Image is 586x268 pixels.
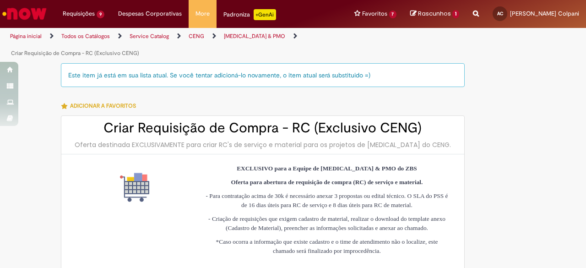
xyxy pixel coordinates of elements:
span: *Caso ocorra a informação que existe cadastro e o time de atendimento não o localize, este chamad... [216,238,438,254]
span: AC [497,11,503,16]
span: - Para contratação acima de 30k é necessário anexar 3 propostas ou edital técnico. O SLA do PSS é... [206,192,448,208]
a: Todos os Catálogos [61,33,110,40]
img: Criar Requisição de Compra - RC (Exclusivo CENG) [120,173,149,202]
a: Rascunhos [410,10,459,18]
div: Oferta destinada EXCLUSIVAMENTE para criar RC's de serviço e material para os projetos de [MEDICA... [71,140,455,149]
div: Padroniza [223,9,276,20]
a: Página inicial [10,33,42,40]
span: Rascunhos [418,9,451,18]
p: +GenAi [254,9,276,20]
span: 1 [452,10,459,18]
span: Adicionar a Favoritos [70,102,136,109]
a: [MEDICAL_DATA] & PMO [224,33,285,40]
button: Adicionar a Favoritos [61,96,141,115]
span: - Criação de requisições que exigem cadastro de material, realizar o download do template anexo (... [208,215,445,231]
span: 9 [97,11,104,18]
strong: Oferta para abertura de requisição de compra (RC) de serviço e material. [231,179,423,186]
a: CENG [189,33,204,40]
span: Despesas Corporativas [118,9,182,18]
ul: Trilhas de página [7,28,384,62]
span: More [195,9,210,18]
img: ServiceNow [1,5,48,23]
a: Criar Requisição de Compra - RC (Exclusivo CENG) [11,49,139,57]
a: Service Catalog [130,33,169,40]
span: Requisições [63,9,95,18]
span: [PERSON_NAME] Colpani [510,10,579,17]
strong: EXCLUSIVO [237,165,273,172]
div: Este item já está em sua lista atual. Se você tentar adicioná-lo novamente, o item atual será sub... [61,63,465,87]
span: Favoritos [362,9,387,18]
strong: para a Equipe de [MEDICAL_DATA] & PMO do ZBS [275,165,417,172]
span: 7 [389,11,397,18]
h2: Criar Requisição de Compra - RC (Exclusivo CENG) [71,120,455,136]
